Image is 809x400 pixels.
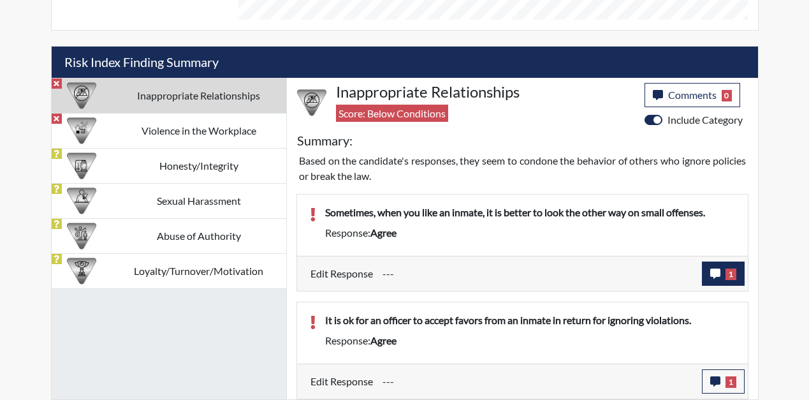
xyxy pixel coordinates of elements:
[667,112,743,128] label: Include Category
[112,113,286,148] td: Violence in the Workplace
[112,253,286,288] td: Loyalty/Turnover/Motivation
[702,369,745,394] button: 1
[373,369,702,394] div: Update the test taker's response, the change might impact the score
[310,262,373,286] label: Edit Response
[299,153,746,184] p: Based on the candidate's responses, they seem to condone the behavior of others who ignore polici...
[112,148,286,183] td: Honesty/Integrity
[725,376,736,388] span: 1
[645,83,741,107] button: Comments0
[297,133,353,148] h5: Summary:
[52,47,758,78] h5: Risk Index Finding Summary
[67,256,96,286] img: CATEGORY%20ICON-17.40ef8247.png
[725,269,736,280] span: 1
[316,333,745,348] div: Response:
[67,221,96,251] img: CATEGORY%20ICON-01.94e51fac.png
[722,90,732,101] span: 0
[370,226,397,239] span: agree
[373,262,702,286] div: Update the test taker's response, the change might impact the score
[336,83,635,101] h4: Inappropriate Relationships
[112,218,286,253] td: Abuse of Authority
[325,313,735,328] p: It is ok for an officer to accept favors from an inmate in return for ignoring violations.
[310,369,373,394] label: Edit Response
[112,78,286,113] td: Inappropriate Relationships
[325,205,735,220] p: Sometimes, when you like an inmate, it is better to look the other way on small offenses.
[112,183,286,218] td: Sexual Harassment
[702,262,745,286] button: 1
[67,81,96,110] img: CATEGORY%20ICON-14.139f8ef7.png
[67,116,96,145] img: CATEGORY%20ICON-26.eccbb84f.png
[67,186,96,216] img: CATEGORY%20ICON-23.dd685920.png
[316,225,745,241] div: Response:
[370,334,397,346] span: agree
[336,105,448,122] span: Score: Below Conditions
[668,89,717,101] span: Comments
[67,151,96,181] img: CATEGORY%20ICON-11.a5f294f4.png
[297,88,326,117] img: CATEGORY%20ICON-14.139f8ef7.png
